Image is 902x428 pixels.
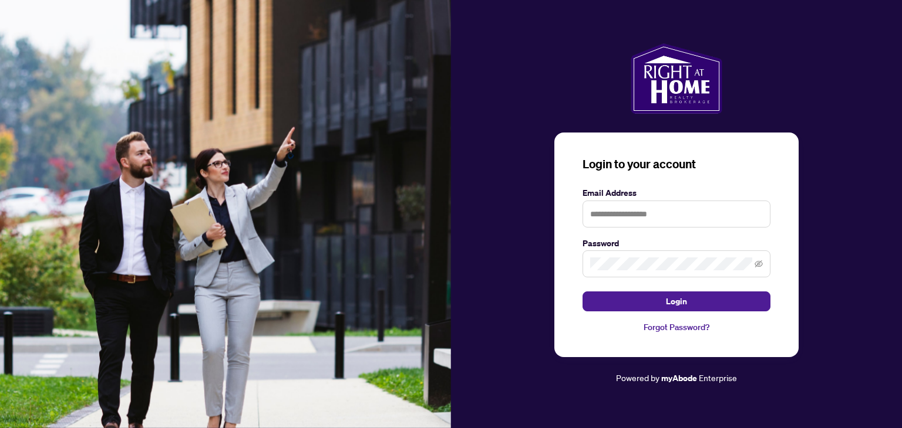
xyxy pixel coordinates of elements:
[755,260,763,268] span: eye-invisible
[616,372,659,383] span: Powered by
[583,237,770,250] label: Password
[699,372,737,383] span: Enterprise
[583,186,770,199] label: Email Address
[583,291,770,311] button: Login
[631,43,722,114] img: ma-logo
[661,372,697,385] a: myAbode
[666,292,687,311] span: Login
[583,156,770,172] h3: Login to your account
[583,321,770,334] a: Forgot Password?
